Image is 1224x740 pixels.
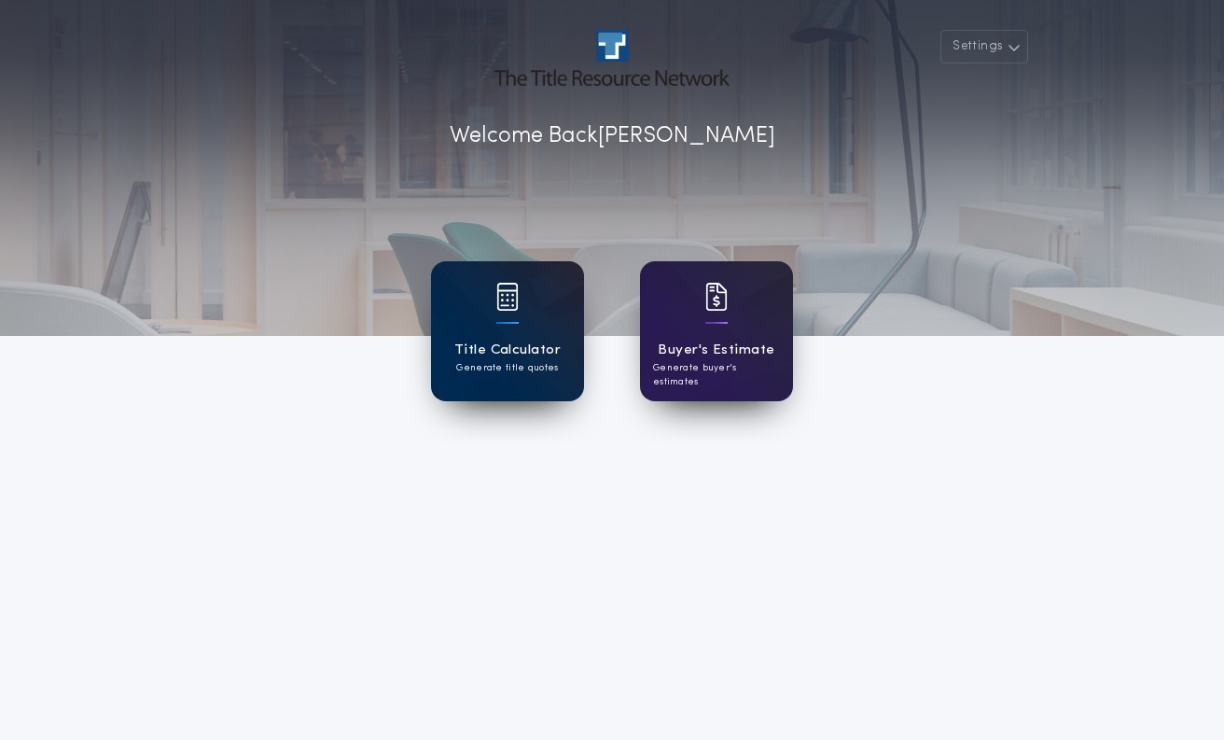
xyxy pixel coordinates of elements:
[496,283,519,311] img: card icon
[658,340,774,361] h1: Buyer's Estimate
[456,361,558,375] p: Generate title quotes
[640,261,793,401] a: card iconBuyer's EstimateGenerate buyer's estimates
[431,261,584,401] a: card iconTitle CalculatorGenerate title quotes
[450,119,775,153] p: Welcome Back [PERSON_NAME]
[705,283,728,311] img: card icon
[494,30,730,86] img: account-logo
[940,30,1028,63] button: Settings
[653,361,780,389] p: Generate buyer's estimates
[454,340,561,361] h1: Title Calculator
